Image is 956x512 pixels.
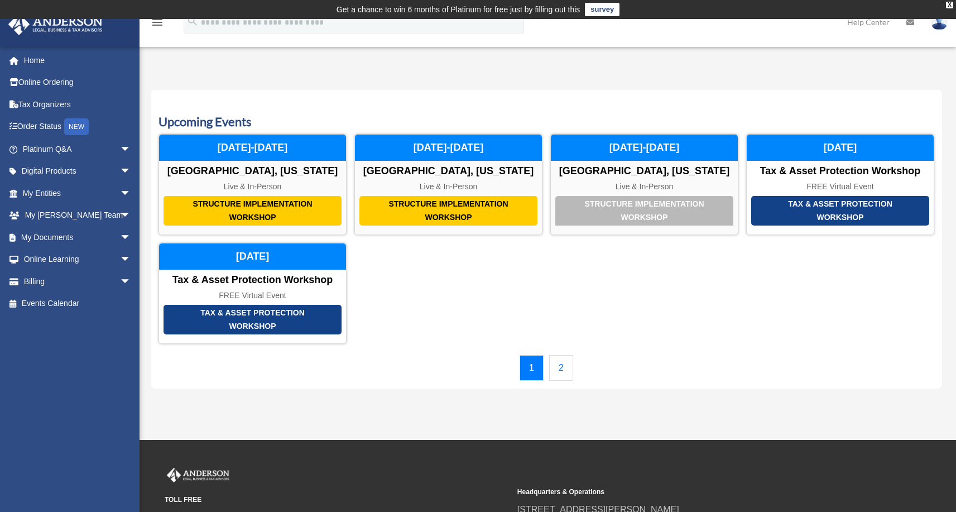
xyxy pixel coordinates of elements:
[120,248,142,271] span: arrow_drop_down
[8,270,148,293] a: Billingarrow_drop_down
[159,165,346,178] div: [GEOGRAPHIC_DATA], [US_STATE]
[8,226,148,248] a: My Documentsarrow_drop_down
[520,355,544,381] a: 1
[120,138,142,161] span: arrow_drop_down
[747,135,934,161] div: [DATE]
[8,293,142,315] a: Events Calendar
[551,165,738,178] div: [GEOGRAPHIC_DATA], [US_STATE]
[158,243,347,344] a: Tax & Asset Protection Workshop Tax & Asset Protection Workshop FREE Virtual Event [DATE]
[5,13,106,35] img: Anderson Advisors Platinum Portal
[120,204,142,227] span: arrow_drop_down
[120,270,142,293] span: arrow_drop_down
[8,71,148,94] a: Online Ordering
[8,204,148,227] a: My [PERSON_NAME] Teamarrow_drop_down
[8,49,148,71] a: Home
[8,182,148,204] a: My Entitiesarrow_drop_down
[8,138,148,160] a: Platinum Q&Aarrow_drop_down
[747,182,934,192] div: FREE Virtual Event
[64,118,89,135] div: NEW
[551,135,738,161] div: [DATE]-[DATE]
[120,226,142,249] span: arrow_drop_down
[159,274,346,286] div: Tax & Asset Protection Workshop
[354,134,542,235] a: Structure Implementation Workshop [GEOGRAPHIC_DATA], [US_STATE] Live & In-Person [DATE]-[DATE]
[747,165,934,178] div: Tax & Asset Protection Workshop
[931,14,948,30] img: User Pic
[946,2,953,8] div: close
[585,3,619,16] a: survey
[8,93,148,116] a: Tax Organizers
[8,160,148,183] a: Digital Productsarrow_drop_down
[751,196,929,226] div: Tax & Asset Protection Workshop
[120,160,142,183] span: arrow_drop_down
[549,355,573,381] a: 2
[8,116,148,138] a: Order StatusNEW
[550,134,738,235] a: Structure Implementation Workshop [GEOGRAPHIC_DATA], [US_STATE] Live & In-Person [DATE]-[DATE]
[165,468,232,482] img: Anderson Advisors Platinum Portal
[8,248,148,271] a: Online Learningarrow_drop_down
[151,16,164,29] i: menu
[158,134,347,235] a: Structure Implementation Workshop [GEOGRAPHIC_DATA], [US_STATE] Live & In-Person [DATE]-[DATE]
[555,196,733,226] div: Structure Implementation Workshop
[164,305,342,334] div: Tax & Asset Protection Workshop
[337,3,580,16] div: Get a chance to win 6 months of Platinum for free just by filling out this
[746,134,934,235] a: Tax & Asset Protection Workshop Tax & Asset Protection Workshop FREE Virtual Event [DATE]
[551,182,738,192] div: Live & In-Person
[159,243,346,270] div: [DATE]
[159,291,346,300] div: FREE Virtual Event
[158,113,934,131] h3: Upcoming Events
[120,182,142,205] span: arrow_drop_down
[355,135,542,161] div: [DATE]-[DATE]
[359,196,537,226] div: Structure Implementation Workshop
[355,165,542,178] div: [GEOGRAPHIC_DATA], [US_STATE]
[151,20,164,29] a: menu
[186,15,199,27] i: search
[159,182,346,192] div: Live & In-Person
[159,135,346,161] div: [DATE]-[DATE]
[355,182,542,192] div: Live & In-Person
[517,486,862,498] small: Headquarters & Operations
[165,494,510,506] small: TOLL FREE
[164,196,342,226] div: Structure Implementation Workshop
